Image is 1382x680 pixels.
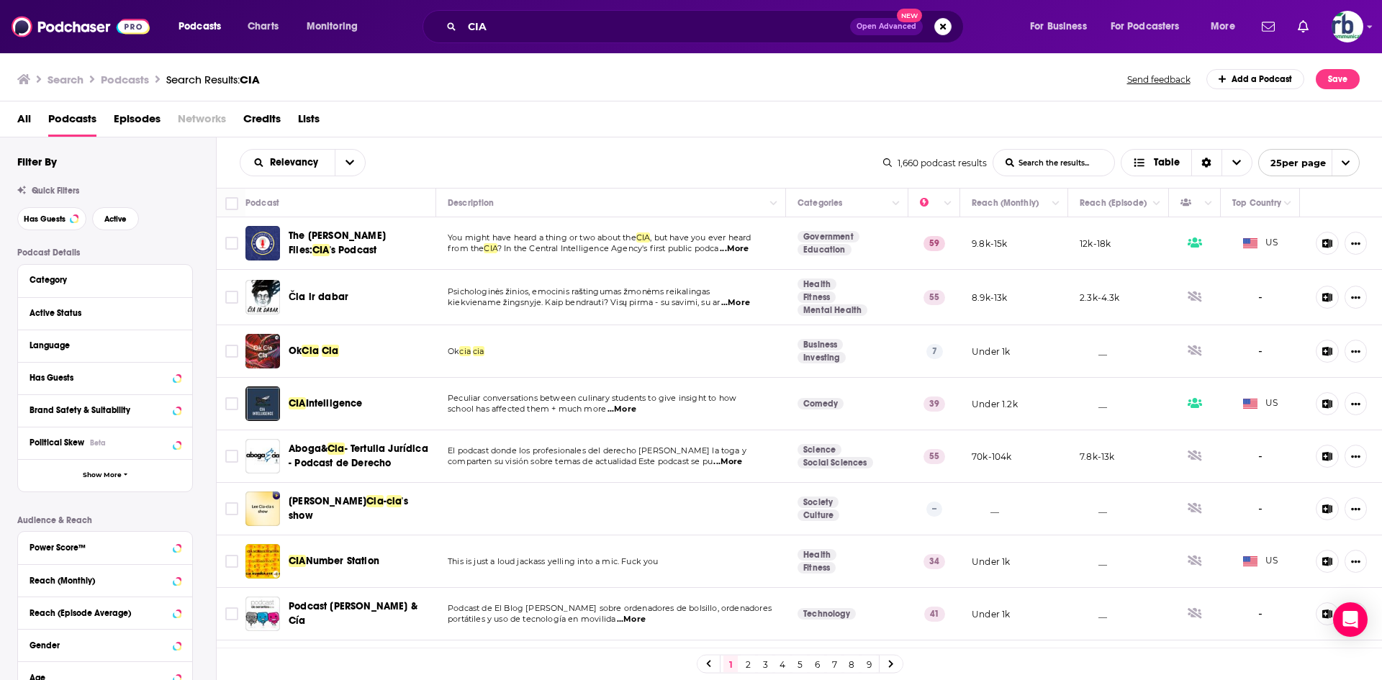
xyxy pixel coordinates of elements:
[1211,17,1235,37] span: More
[306,555,379,567] span: Number Station
[1316,69,1360,89] button: Save
[245,439,280,473] img: Aboga&Cia - Tertulia Jurídica - Podcast de Derecho
[245,194,279,212] div: Podcast
[1258,149,1360,176] button: open menu
[862,656,876,673] a: 9
[30,640,168,650] div: Gender
[972,194,1039,212] div: Reach (Monthly)
[1111,17,1180,37] span: For Podcasters
[1148,195,1165,212] button: Column Actions
[923,290,945,304] p: 55
[1232,194,1281,212] div: Top Country
[765,195,782,212] button: Column Actions
[741,656,755,673] a: 2
[798,497,839,508] a: Society
[1080,345,1107,358] p: __
[302,345,319,357] span: Cia
[101,73,149,86] h3: Podcasts
[897,9,923,22] span: New
[17,248,193,258] p: Podcast Details
[245,544,280,579] a: CIA Number Station
[83,471,122,479] span: Show More
[497,243,719,253] span: ? In the Central Intelligence Agency's first public podca
[245,334,280,368] img: Ok Cia Cia
[289,229,431,258] a: The [PERSON_NAME] Files:CIA's Podcast
[30,271,181,289] button: Category
[17,515,193,525] p: Audience & Reach
[289,554,379,568] a: CIANumber Station
[225,555,238,568] span: Toggle select row
[297,15,376,38] button: open menu
[238,15,287,38] a: Charts
[1258,606,1263,622] span: -
[30,275,171,285] div: Category
[1123,73,1195,86] button: Send feedback
[328,443,345,455] span: Cia
[758,656,772,673] a: 3
[30,401,181,419] button: Brand Safety & Suitability
[636,232,651,242] span: CIA
[90,438,106,448] div: Beta
[1279,195,1296,212] button: Column Actions
[289,495,366,507] span: [PERSON_NAME]
[17,107,31,137] a: All
[798,291,836,303] a: Fitness
[448,404,606,414] span: school has affected them + much more
[972,450,1011,463] p: 70k-104k
[289,290,348,304] a: Čia ir dabar
[24,215,66,223] span: Has Guests
[1333,602,1368,637] div: Open Intercom Messenger
[179,17,221,37] span: Podcasts
[335,150,365,176] button: open menu
[17,207,86,230] button: Has Guests
[312,244,330,256] span: CIA
[972,556,1010,568] p: Under 1k
[1243,236,1278,250] span: US
[926,344,943,358] p: 7
[30,571,181,589] button: Reach (Monthly)
[448,194,494,212] div: Description
[104,215,127,223] span: Active
[289,494,431,523] a: [PERSON_NAME]Cia-cia's show
[240,149,366,176] h2: Choose List sort
[798,509,839,521] a: Culture
[448,393,736,403] span: Peculiar conversations between culinary students to give insight to how
[1191,150,1221,176] div: Sort Direction
[1345,340,1367,363] button: Show More Button
[298,107,320,137] a: Lists
[30,603,181,621] button: Reach (Episode Average)
[366,495,384,507] span: Cia
[923,449,945,463] p: 55
[448,614,615,624] span: portátiles y uso de tecnología en movilida
[473,346,484,356] span: cia
[923,554,945,568] p: 34
[720,243,749,255] span: ...More
[1080,503,1107,515] p: __
[1345,232,1367,255] button: Show More Button
[1047,195,1065,212] button: Column Actions
[225,345,238,358] span: Toggle select row
[243,107,281,137] a: Credits
[926,502,942,516] p: --
[798,457,873,468] a: Social Sciences
[1256,14,1281,39] a: Show notifications dropdown
[114,107,161,137] a: Episodes
[723,656,738,673] a: 1
[30,576,168,586] div: Reach (Monthly)
[1180,194,1201,212] div: Has Guests
[1258,343,1263,360] span: -
[30,368,181,386] button: Has Guests
[48,107,96,137] a: Podcasts
[1080,291,1120,304] p: 2.3k-4.3k
[448,286,710,296] span: Psichologinės žinios, emocinis raštingumas žmonėms reikalingas
[448,556,659,566] span: This is just a loud jackass yelling into a mic. Fuck you
[650,232,751,242] span: , but have you ever heard
[798,244,852,255] a: Education
[245,491,280,526] img: Lee Cia-cia's show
